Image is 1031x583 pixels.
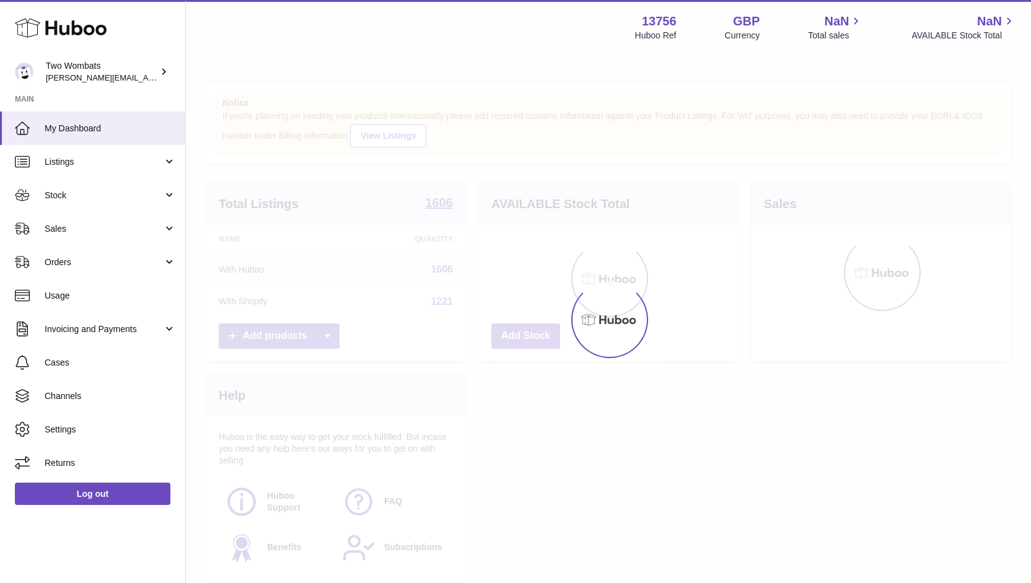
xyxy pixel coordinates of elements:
div: Currency [725,30,760,42]
span: NaN [977,13,1002,30]
span: [PERSON_NAME][EMAIL_ADDRESS][PERSON_NAME][DOMAIN_NAME] [46,72,315,82]
span: Orders [45,256,163,268]
img: adam.randall@twowombats.com [15,63,33,81]
strong: 13756 [642,13,677,30]
span: Listings [45,156,163,168]
span: Settings [45,424,176,436]
span: AVAILABLE Stock Total [911,30,1016,42]
a: NaN AVAILABLE Stock Total [911,13,1016,42]
span: Returns [45,457,176,469]
span: Stock [45,190,163,201]
div: Huboo Ref [635,30,677,42]
span: Cases [45,357,176,369]
span: Invoicing and Payments [45,323,163,335]
a: Log out [15,483,170,505]
span: Channels [45,390,176,402]
div: Two Wombats [46,60,157,84]
span: Sales [45,223,163,235]
a: NaN Total sales [808,13,863,42]
span: Total sales [808,30,863,42]
strong: GBP [733,13,760,30]
span: NaN [824,13,849,30]
span: My Dashboard [45,123,176,134]
span: Usage [45,290,176,302]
